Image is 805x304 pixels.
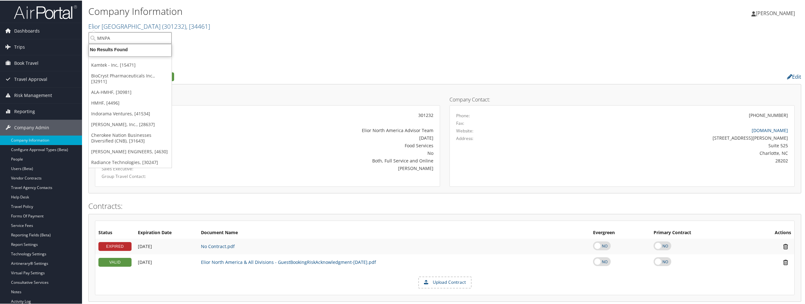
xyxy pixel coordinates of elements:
[215,149,433,156] div: No
[89,70,172,86] a: BioCryst Pharmaceuticals Inc., [32911]
[450,96,795,101] h4: Company Contact:
[14,103,35,119] span: Reporting
[14,4,77,19] img: airportal-logo.png
[787,73,801,80] a: Edit
[89,86,172,97] a: ALA-HMHF, [30981]
[14,119,49,135] span: Company Admin
[215,164,433,171] div: [PERSON_NAME]
[215,142,433,148] div: Food Services
[542,149,788,156] div: Charlotte, NC
[89,59,172,70] a: Kamtek - Inc, [15471]
[201,243,235,249] a: No Contract.pdf
[456,119,464,126] label: Fax:
[745,227,794,238] th: Actions
[215,126,433,133] div: Elior North America Advisor Team
[650,227,745,238] th: Primary Contract
[14,22,40,38] span: Dashboards
[85,46,175,52] div: No Results Found
[419,277,471,287] label: Upload Contract
[138,243,152,249] span: [DATE]
[95,227,135,238] th: Status
[88,70,561,81] h2: Company Profile:
[456,135,473,141] label: Address:
[89,156,172,167] a: Radiance Technologies, [30247]
[89,108,172,119] a: Indorama Ventures, [41534]
[89,129,172,146] a: Cherokee Nation Businesses Diversified (CNB), [31643]
[88,21,210,30] a: Elior [GEOGRAPHIC_DATA]
[14,55,38,70] span: Book Travel
[215,111,433,118] div: 301232
[186,21,210,30] span: , [ 34461 ]
[590,227,650,238] th: Evergreen
[215,157,433,163] div: Both, Full Service and Online
[88,4,564,17] h1: Company Information
[542,157,788,163] div: 28202
[752,127,788,133] a: [DOMAIN_NAME]
[102,165,206,171] label: Sales Executive:
[749,111,788,118] div: [PHONE_NUMBER]
[98,257,132,266] div: VALID
[751,3,801,22] a: [PERSON_NAME]
[95,96,440,101] h4: Account Details:
[138,259,195,264] div: Add/Edit Date
[138,258,152,264] span: [DATE]
[14,71,47,87] span: Travel Approval
[98,241,132,250] div: EXPIRED
[138,243,195,249] div: Add/Edit Date
[456,112,470,118] label: Phone:
[14,87,52,103] span: Risk Management
[88,200,801,211] h2: Contracts:
[14,39,25,54] span: Trips
[780,243,791,249] i: Remove Contract
[89,146,172,156] a: [PERSON_NAME] ENGINEERS, [4630]
[780,258,791,265] i: Remove Contract
[215,134,433,141] div: [DATE]
[89,97,172,108] a: HMHF, [4496]
[162,21,186,30] span: ( 301232 )
[542,134,788,141] div: [STREET_ADDRESS][PERSON_NAME]
[198,227,590,238] th: Document Name
[135,227,198,238] th: Expiration Date
[201,258,376,264] a: Elior North America & All Divisions - GuestBookingRiskAcknowledgment-[DATE].pdf
[89,32,172,43] input: Search Accounts
[102,173,206,179] label: Group Travel Contact:
[542,142,788,148] div: Suite 525
[456,127,473,133] label: Website:
[756,9,795,16] span: [PERSON_NAME]
[89,119,172,129] a: [PERSON_NAME], Inc., [28637]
